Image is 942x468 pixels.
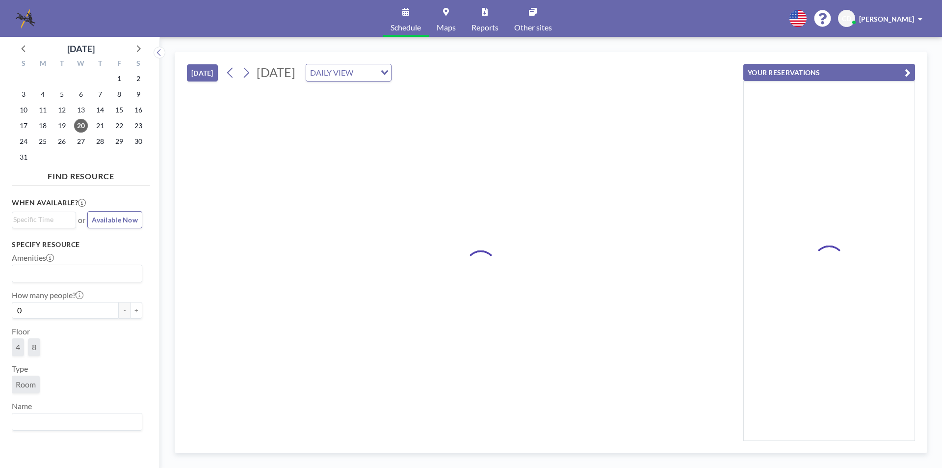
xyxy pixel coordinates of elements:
[36,135,50,148] span: Monday, August 25, 2025
[112,119,126,133] span: Friday, August 22, 2025
[16,380,36,389] span: Room
[129,58,148,71] div: S
[33,58,52,71] div: M
[112,87,126,101] span: Friday, August 8, 2025
[17,135,30,148] span: Sunday, August 24, 2025
[12,240,142,249] h3: Specify resource
[12,167,150,181] h4: FIND RESOURCE
[119,302,131,319] button: -
[356,66,375,79] input: Search for option
[74,119,88,133] span: Wednesday, August 20, 2025
[74,87,88,101] span: Wednesday, August 6, 2025
[112,135,126,148] span: Friday, August 29, 2025
[391,24,421,31] span: Schedule
[17,150,30,164] span: Sunday, August 31, 2025
[109,58,129,71] div: F
[74,135,88,148] span: Wednesday, August 27, 2025
[308,66,355,79] span: DAILY VIEW
[257,65,295,80] span: [DATE]
[12,212,76,227] div: Search for option
[16,342,20,352] span: 4
[17,87,30,101] span: Sunday, August 3, 2025
[514,24,552,31] span: Other sites
[131,87,145,101] span: Saturday, August 9, 2025
[32,342,36,352] span: 8
[131,72,145,85] span: Saturday, August 2, 2025
[859,15,914,23] span: [PERSON_NAME]
[55,103,69,117] span: Tuesday, August 12, 2025
[306,64,391,81] div: Search for option
[67,42,95,55] div: [DATE]
[12,401,32,411] label: Name
[12,364,28,374] label: Type
[187,64,218,82] button: [DATE]
[12,413,142,430] div: Search for option
[131,135,145,148] span: Saturday, August 30, 2025
[36,119,50,133] span: Monday, August 18, 2025
[55,119,69,133] span: Tuesday, August 19, 2025
[92,216,138,224] span: Available Now
[93,135,107,148] span: Thursday, August 28, 2025
[52,58,72,71] div: T
[90,58,109,71] div: T
[131,119,145,133] span: Saturday, August 23, 2025
[13,415,136,428] input: Search for option
[36,103,50,117] span: Monday, August 11, 2025
[55,87,69,101] span: Tuesday, August 5, 2025
[55,135,69,148] span: Tuesday, August 26, 2025
[471,24,498,31] span: Reports
[78,215,85,225] span: or
[36,87,50,101] span: Monday, August 4, 2025
[93,103,107,117] span: Thursday, August 14, 2025
[87,211,142,228] button: Available Now
[743,64,915,81] button: YOUR RESERVATIONS
[12,265,142,282] div: Search for option
[13,267,136,280] input: Search for option
[16,9,35,28] img: organization-logo
[72,58,91,71] div: W
[17,103,30,117] span: Sunday, August 10, 2025
[74,103,88,117] span: Wednesday, August 13, 2025
[93,119,107,133] span: Thursday, August 21, 2025
[112,72,126,85] span: Friday, August 1, 2025
[13,214,70,225] input: Search for option
[842,14,851,23] span: CD
[12,290,83,300] label: How many people?
[93,87,107,101] span: Thursday, August 7, 2025
[14,58,33,71] div: S
[131,302,142,319] button: +
[17,119,30,133] span: Sunday, August 17, 2025
[131,103,145,117] span: Saturday, August 16, 2025
[437,24,456,31] span: Maps
[112,103,126,117] span: Friday, August 15, 2025
[12,253,54,263] label: Amenities
[12,327,30,336] label: Floor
